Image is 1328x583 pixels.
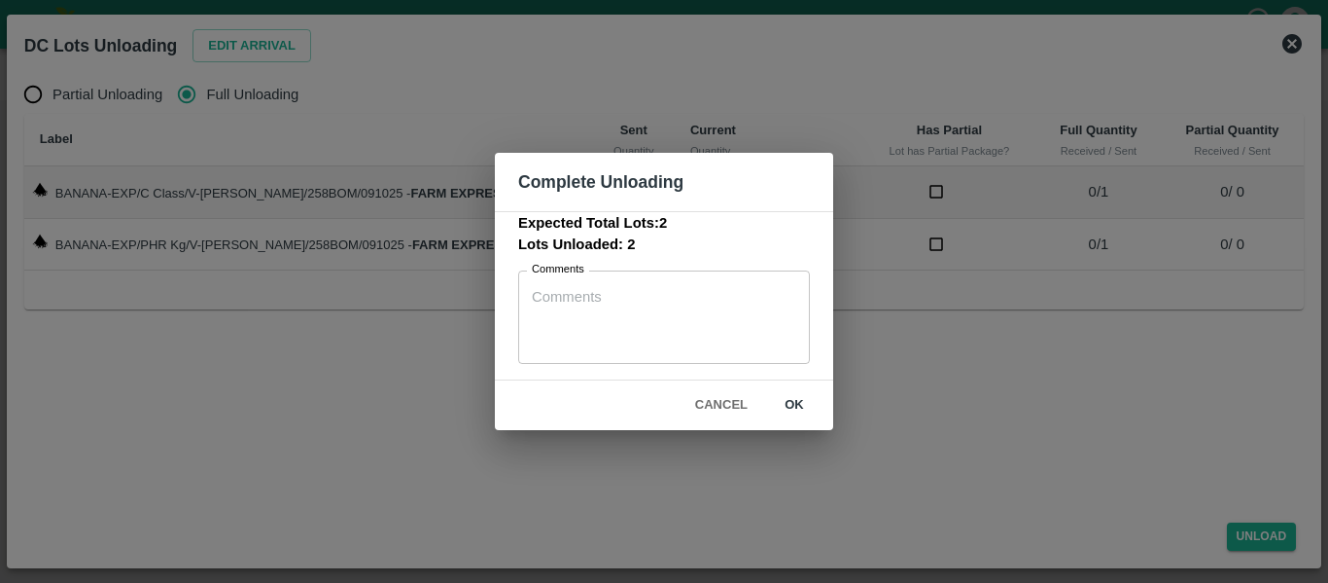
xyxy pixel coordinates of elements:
[518,172,683,192] b: Complete Unloading
[518,215,667,231] b: Expected Total Lots: 2
[532,262,584,277] label: Comments
[518,237,635,252] b: Lots Unloaded: 2
[687,388,755,422] button: Cancel
[763,388,825,422] button: ok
